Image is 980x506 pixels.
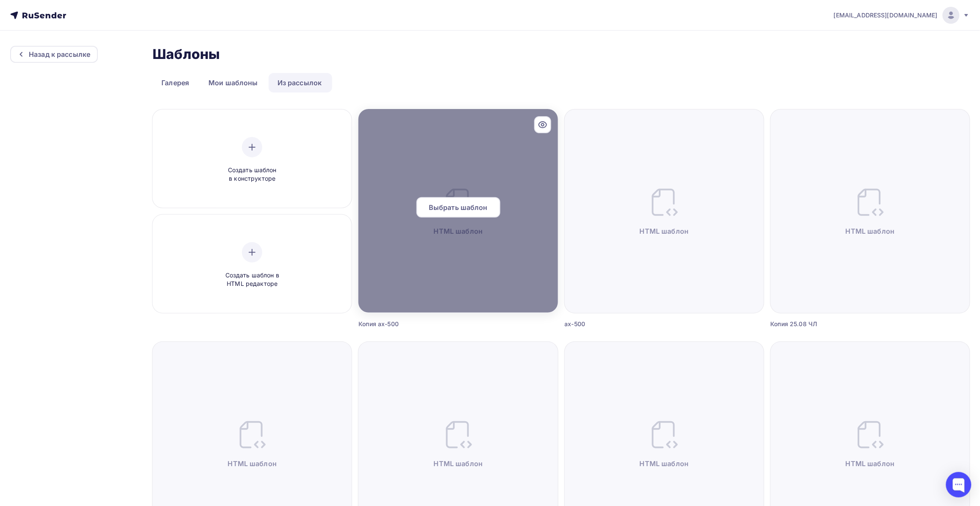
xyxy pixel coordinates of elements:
[200,73,267,92] a: Мои шаблоны
[29,49,90,59] div: Назад к рассылке
[212,166,292,183] span: Создать шаблон в конструкторе
[434,458,483,469] span: HTML шаблон
[565,320,692,328] div: ах-500
[846,226,895,236] span: HTML шаблон
[834,11,938,20] span: [EMAIL_ADDRESS][DOMAIN_NAME]
[153,46,220,63] h2: Шаблоны
[640,226,689,236] span: HTML шаблон
[212,271,292,288] span: Создать шаблон в HTML редакторе
[771,320,898,328] div: Копия 25.08 ЧЛ
[153,73,198,92] a: Галерея
[228,458,277,469] span: HTML шаблон
[269,73,331,92] a: Из рассылок
[358,320,486,328] div: Копия ах-500
[846,458,895,469] span: HTML шаблон
[640,458,689,469] span: HTML шаблон
[834,7,970,24] a: [EMAIL_ADDRESS][DOMAIN_NAME]
[429,202,488,212] span: Выбрать шаблон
